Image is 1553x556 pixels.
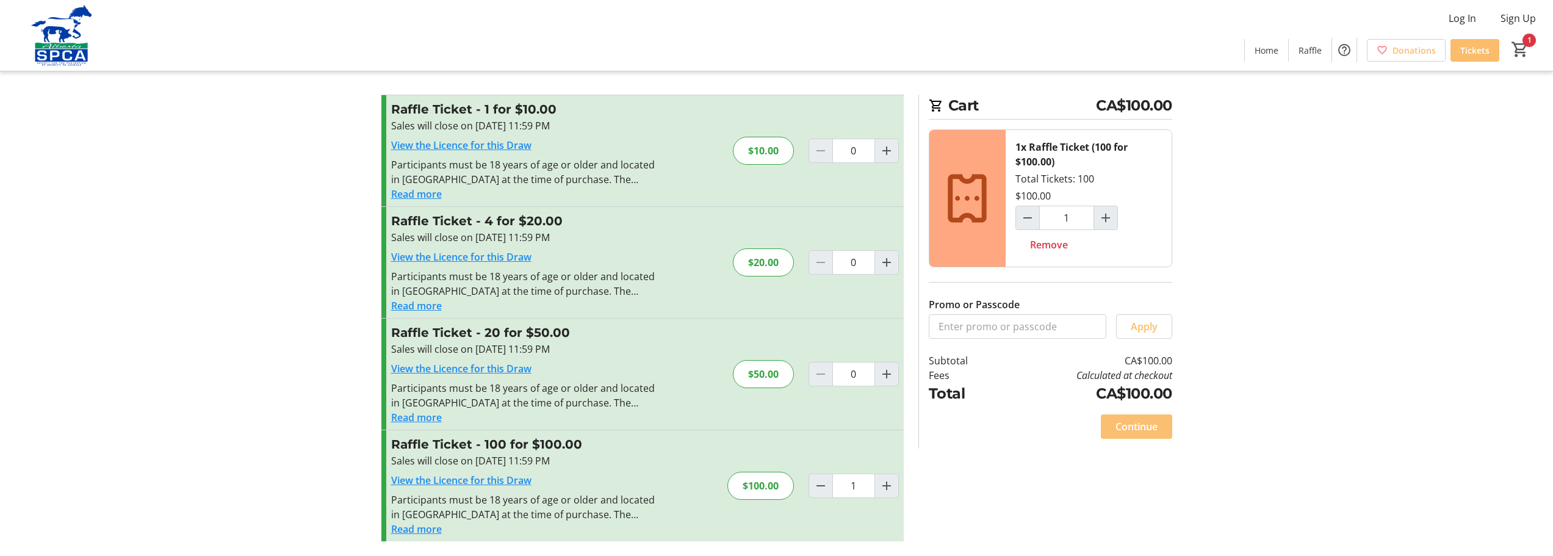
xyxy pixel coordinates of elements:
button: Help [1332,38,1357,62]
td: Total [929,383,1000,405]
button: Read more [391,298,442,313]
div: $50.00 [733,360,794,388]
button: Read more [391,522,442,536]
a: View the Licence for this Draw [391,139,531,152]
span: Sign Up [1501,11,1536,26]
button: Decrement by one [809,474,832,497]
div: 1x Raffle Ticket (100 for $100.00) [1015,140,1162,169]
td: CA$100.00 [999,383,1172,405]
span: Donations [1393,44,1436,57]
button: Increment by one [1094,206,1117,229]
span: Raffle [1299,44,1322,57]
h3: Raffle Ticket - 4 for $20.00 [391,212,658,230]
button: Increment by one [875,139,898,162]
div: Total Tickets: 100 [1006,130,1172,267]
span: Continue [1115,419,1158,434]
a: Tickets [1450,39,1499,62]
a: Raffle [1289,39,1331,62]
div: Participants must be 18 years of age or older and located in [GEOGRAPHIC_DATA] at the time of pur... [391,269,658,298]
span: Log In [1449,11,1476,26]
div: Sales will close on [DATE] 11:59 PM [391,342,658,356]
input: Raffle Ticket (100 for $100.00) Quantity [1039,206,1094,230]
a: View the Licence for this Draw [391,474,531,487]
button: Continue [1101,414,1172,439]
input: Raffle Ticket Quantity [832,250,875,275]
h2: Cart [929,95,1172,120]
div: Participants must be 18 years of age or older and located in [GEOGRAPHIC_DATA] at the time of pur... [391,381,658,410]
button: Sign Up [1491,9,1546,28]
h3: Raffle Ticket - 1 for $10.00 [391,100,658,118]
a: Donations [1367,39,1446,62]
button: Apply [1116,314,1172,339]
button: Decrement by one [1016,206,1039,229]
div: Participants must be 18 years of age or older and located in [GEOGRAPHIC_DATA] at the time of pur... [391,157,658,187]
div: Sales will close on [DATE] 11:59 PM [391,118,658,133]
button: Increment by one [875,474,898,497]
h3: Raffle Ticket - 100 for $100.00 [391,435,658,453]
div: $10.00 [733,137,794,165]
td: CA$100.00 [999,353,1172,368]
span: Apply [1131,319,1158,334]
a: View the Licence for this Draw [391,250,531,264]
button: Log In [1439,9,1486,28]
button: Remove [1015,233,1083,257]
span: Home [1255,44,1278,57]
div: Sales will close on [DATE] 11:59 PM [391,453,658,468]
button: Cart [1509,38,1531,60]
div: $100.00 [727,472,794,500]
input: Raffle Ticket Quantity [832,139,875,163]
input: Raffle Ticket Quantity [832,362,875,386]
label: Promo or Passcode [929,297,1020,312]
img: Alberta SPCA's Logo [7,5,116,66]
span: Tickets [1460,44,1490,57]
td: Subtotal [929,353,1000,368]
div: $20.00 [733,248,794,276]
h3: Raffle Ticket - 20 for $50.00 [391,323,658,342]
td: Fees [929,368,1000,383]
button: Increment by one [875,251,898,274]
button: Read more [391,410,442,425]
div: Participants must be 18 years of age or older and located in [GEOGRAPHIC_DATA] at the time of pur... [391,493,658,522]
button: Increment by one [875,363,898,386]
span: CA$100.00 [1096,95,1172,117]
a: Home [1245,39,1288,62]
button: Read more [391,187,442,201]
a: View the Licence for this Draw [391,362,531,375]
input: Raffle Ticket Quantity [832,474,875,498]
td: Calculated at checkout [999,368,1172,383]
div: Sales will close on [DATE] 11:59 PM [391,230,658,245]
input: Enter promo or passcode [929,314,1106,339]
span: Remove [1030,237,1068,252]
div: $100.00 [1015,189,1051,203]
